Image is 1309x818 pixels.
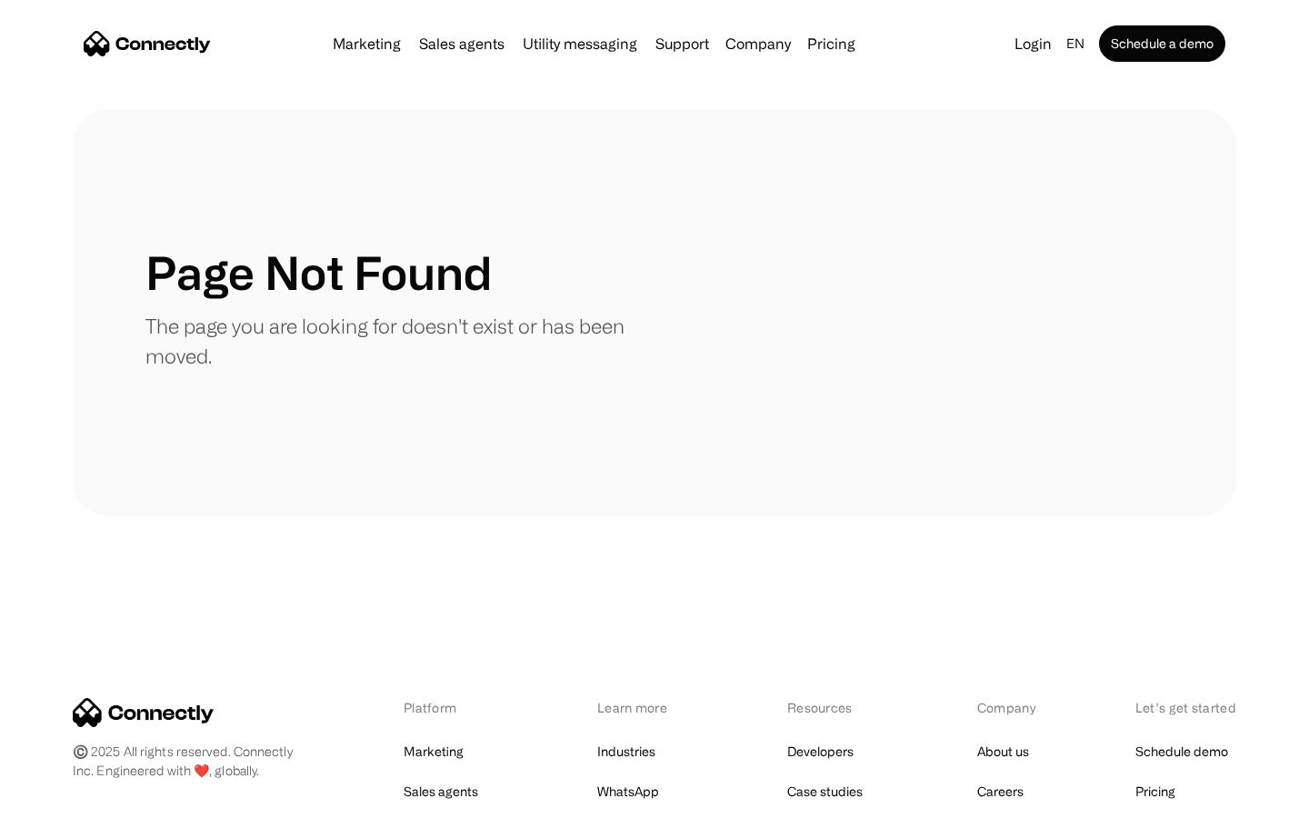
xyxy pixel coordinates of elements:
[145,245,492,300] h1: Page Not Found
[597,739,655,764] a: Industries
[404,739,464,764] a: Marketing
[597,779,659,804] a: WhatsApp
[1135,698,1236,717] div: Let’s get started
[800,36,863,51] a: Pricing
[1135,739,1228,764] a: Schedule demo
[1066,31,1084,56] div: en
[515,36,645,51] a: Utility messaging
[404,779,478,804] a: Sales agents
[145,311,654,371] p: The page you are looking for doesn't exist or has been moved.
[325,36,408,51] a: Marketing
[18,784,109,812] aside: Language selected: English
[787,739,854,764] a: Developers
[412,36,512,51] a: Sales agents
[977,698,1041,717] div: Company
[1099,25,1225,62] a: Schedule a demo
[977,779,1024,804] a: Careers
[977,739,1029,764] a: About us
[648,36,716,51] a: Support
[404,698,503,717] div: Platform
[36,786,109,812] ul: Language list
[725,31,791,56] div: Company
[787,779,863,804] a: Case studies
[597,698,693,717] div: Learn more
[1007,31,1059,56] a: Login
[787,698,883,717] div: Resources
[1135,779,1175,804] a: Pricing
